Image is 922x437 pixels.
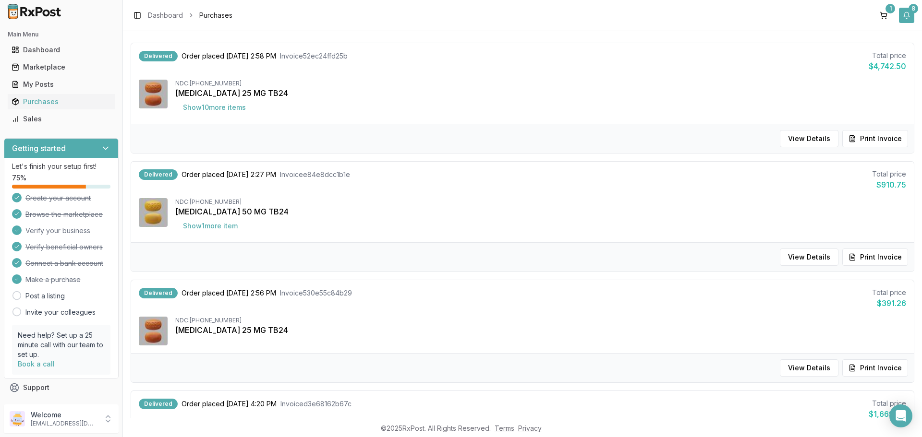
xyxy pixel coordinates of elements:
span: 75 % [12,173,26,183]
nav: breadcrumb [148,11,232,20]
div: $391.26 [872,297,906,309]
h3: Getting started [12,142,66,154]
a: My Posts [8,76,115,93]
div: Delivered [139,169,178,180]
button: Sales [4,111,119,127]
a: Invite your colleagues [25,307,96,317]
button: Purchases [4,94,119,109]
a: Sales [8,110,115,128]
a: Dashboard [8,41,115,59]
button: Show10more items [175,99,254,116]
a: Dashboard [148,11,183,20]
div: NDC: [PHONE_NUMBER] [175,317,906,324]
img: User avatar [10,411,25,426]
button: Feedback [4,396,119,413]
button: Support [4,379,119,396]
div: NDC: [PHONE_NUMBER] [175,80,906,87]
span: Connect a bank account [25,259,103,268]
span: Make a purchase [25,275,81,284]
span: Verify beneficial owners [25,242,103,252]
button: Dashboard [4,42,119,58]
a: Purchases [8,93,115,110]
div: Total price [872,288,906,297]
span: Purchases [199,11,232,20]
div: Purchases [12,97,111,106]
div: Total price [869,399,906,408]
img: Myrbetriq 50 MG TB24 [139,198,168,227]
span: Invoice 530e55c84b29 [280,288,352,298]
p: Welcome [31,410,97,420]
span: Order placed [DATE] 2:27 PM [182,170,276,179]
div: Dashboard [12,45,111,55]
div: Total price [872,169,906,179]
div: Total price [869,51,906,60]
span: Create your account [25,193,91,203]
img: RxPost Logo [4,4,65,19]
img: Myrbetriq 25 MG TB24 [139,80,168,108]
span: Order placed [DATE] 4:20 PM [182,399,277,409]
p: Need help? Set up a 25 minute call with our team to set up. [18,331,105,359]
a: Post a listing [25,291,65,301]
div: 8 [909,4,918,13]
span: Invoice 52ec24ffd25b [280,51,348,61]
div: Delivered [139,51,178,61]
button: View Details [780,359,838,377]
div: NDC: [PHONE_NUMBER] [175,198,906,206]
button: View Details [780,248,838,266]
div: [MEDICAL_DATA] 25 MG TB24 [175,87,906,99]
div: $4,742.50 [869,60,906,72]
a: Terms [495,424,514,432]
span: Invoice d3e68162b67c [280,399,352,409]
span: Verify your business [25,226,90,236]
div: [MEDICAL_DATA] 25 MG TB24 [175,324,906,336]
p: [EMAIL_ADDRESS][DOMAIN_NAME] [31,420,97,427]
img: Myrbetriq 25 MG TB24 [139,317,168,345]
button: View Details [780,130,838,147]
div: Delivered [139,399,178,409]
div: Delivered [139,288,178,298]
button: Print Invoice [842,248,908,266]
a: Book a call [18,360,55,368]
button: Show1more item [175,217,245,235]
div: $1,669.00 [869,408,906,420]
div: My Posts [12,80,111,89]
span: Order placed [DATE] 2:56 PM [182,288,276,298]
button: 1 [876,8,891,23]
a: Privacy [518,424,542,432]
span: Browse the marketplace [25,210,103,219]
button: 8 [899,8,914,23]
a: Marketplace [8,59,115,76]
button: Print Invoice [842,359,908,377]
div: [MEDICAL_DATA] 50 MG TB24 [175,206,906,217]
span: Order placed [DATE] 2:58 PM [182,51,276,61]
span: Feedback [23,400,56,410]
button: Marketplace [4,59,119,75]
button: My Posts [4,77,119,92]
div: Marketplace [12,62,111,72]
div: Open Intercom Messenger [889,404,912,427]
h2: Main Menu [8,31,115,38]
p: Let's finish your setup first! [12,162,110,171]
div: $910.75 [872,179,906,190]
button: Print Invoice [842,130,908,147]
div: Sales [12,114,111,124]
div: 1 [886,4,895,13]
span: Invoice e84e8dcc1b1e [280,170,350,179]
